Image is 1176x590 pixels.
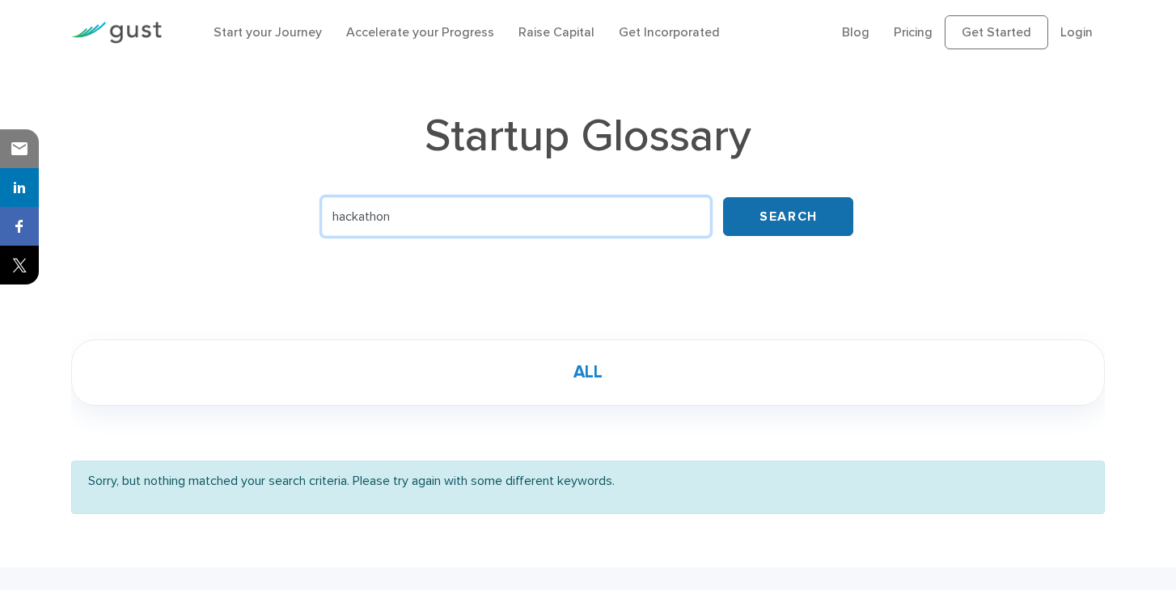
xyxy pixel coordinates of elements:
a: Start your Journey [214,24,322,40]
h1: Startup Glossary [71,113,1106,158]
a: Blog [842,24,869,40]
a: Get Incorporated [619,24,720,40]
a: ALL [561,362,615,382]
a: Pricing [894,24,933,40]
p: Sorry, but nothing matched your search criteria. Please try again with some different keywords. [88,471,1089,491]
input: Search [723,197,853,236]
a: Login [1060,24,1093,40]
a: Raise Capital [518,24,594,40]
a: Get Started [945,15,1048,49]
img: Gust Logo [71,22,162,44]
a: Accelerate your Progress [346,24,494,40]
